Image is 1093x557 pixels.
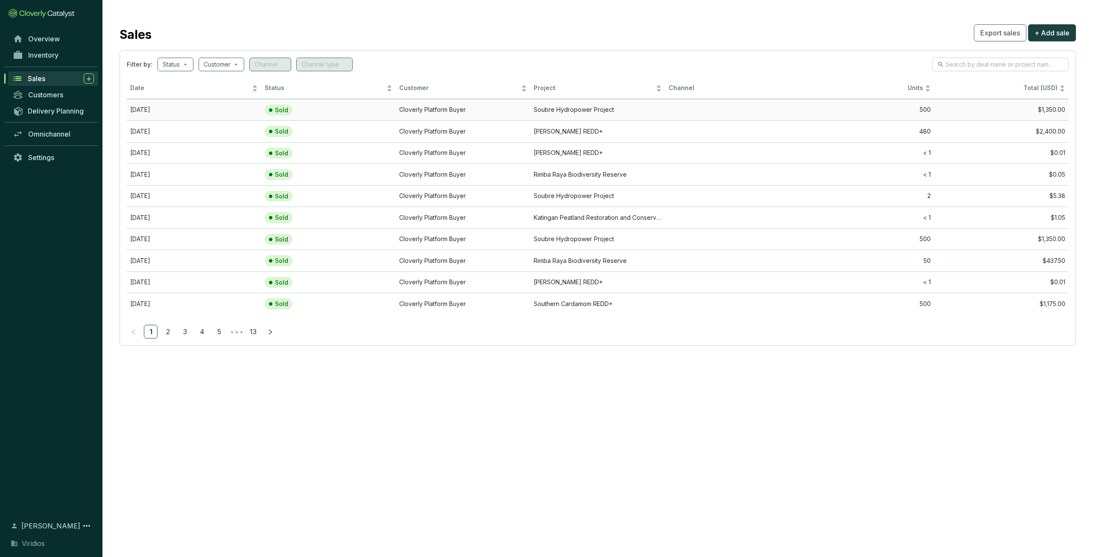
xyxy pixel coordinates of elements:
td: $437.50 [934,250,1069,271]
span: Units [803,84,923,92]
a: 3 [178,325,191,338]
th: Status [261,78,396,99]
td: 2 [800,185,934,207]
span: Project [534,84,654,92]
span: Settings [28,153,54,162]
a: 5 [213,325,225,338]
p: Sold [275,236,288,243]
td: Apr 26 2024 [127,120,261,142]
a: Inventory [9,48,98,62]
td: Cloverly Platform Buyer [396,271,530,293]
td: May 13 2025 [127,185,261,207]
li: 1 [144,325,158,338]
td: < 1 [800,163,934,185]
span: left [131,329,137,335]
td: Aug 01 2025 [127,99,261,121]
td: Soubre Hydropower Project [530,99,665,121]
span: Filter by: [127,60,152,69]
a: Settings [9,150,98,165]
td: Cloverly Platform Buyer [396,142,530,164]
span: Total (USD) [1023,84,1058,91]
input: Search by deal name or project name... [946,60,1056,69]
td: Mai Ndombe REDD+ [530,271,665,293]
th: Customer [396,78,530,99]
th: Units [800,78,934,99]
td: $0.01 [934,142,1069,164]
th: Date [127,78,261,99]
td: Cloverly Platform Buyer [396,99,530,121]
span: Viridios [22,538,45,548]
h2: Sales [120,26,152,44]
td: Jan 20 2024 [127,142,261,164]
td: 500 [800,228,934,250]
td: $1,350.00 [934,99,1069,121]
td: Rimba Raya Biodiversity Reserve [530,163,665,185]
td: Cloverly Platform Buyer [396,120,530,142]
p: Sold [275,171,288,178]
td: Cloverly Platform Buyer [396,207,530,228]
span: Customer [399,84,519,92]
button: + Add sale [1028,24,1076,41]
li: 5 [212,325,226,338]
td: 500 [800,293,934,315]
td: Cloverly Platform Buyer [396,185,530,207]
a: 13 [247,325,260,338]
td: $1,175.00 [934,293,1069,315]
td: Mai Ndombe REDD+ [530,120,665,142]
td: 480 [800,120,934,142]
td: Rimba Raya Biodiversity Reserve [530,250,665,271]
td: $5.38 [934,185,1069,207]
td: $0.01 [934,271,1069,293]
a: Sales [8,71,98,86]
span: Omnichannel [28,130,70,138]
td: $0.05 [934,163,1069,185]
a: Omnichannel [9,127,98,141]
li: 13 [246,325,260,338]
td: Jan 18 2024 [127,250,261,271]
span: Customers [28,90,63,99]
td: Katingan Peatland Restoration and Conservation Project [530,207,665,228]
td: Soubre Hydropower Project [530,228,665,250]
p: Sold [275,300,288,308]
td: < 1 [800,142,934,164]
td: Dec 13 2023 [127,163,261,185]
p: Sold [275,106,288,114]
td: Jan 22 2024 [127,271,261,293]
td: < 1 [800,207,934,228]
td: Feb 25 2025 [127,293,261,315]
td: Soubre Hydropower Project [530,185,665,207]
td: Cloverly Platform Buyer [396,250,530,271]
span: Status [265,84,385,92]
p: Sold [275,192,288,200]
td: Southern Cardamom REDD+ [530,293,665,315]
span: Delivery Planning [28,107,84,115]
a: 2 [161,325,174,338]
li: 2 [161,325,175,338]
td: Cloverly Platform Buyer [396,228,530,250]
td: Mai Ndombe REDD+ [530,142,665,164]
li: Next Page [263,325,277,338]
td: $2,400.00 [934,120,1069,142]
td: 50 [800,250,934,271]
span: Overview [28,35,60,43]
td: < 1 [800,271,934,293]
p: Sold [275,257,288,265]
li: Previous Page [127,325,140,338]
td: 500 [800,99,934,121]
a: Delivery Planning [9,104,98,118]
li: 3 [178,325,192,338]
span: + Add sale [1035,28,1070,38]
button: left [127,325,140,338]
span: [PERSON_NAME] [21,521,80,531]
td: Aug 22 2024 [127,207,261,228]
li: 4 [195,325,209,338]
a: 4 [196,325,208,338]
p: Sold [275,214,288,222]
span: right [267,329,273,335]
p: Sold [275,149,288,157]
td: Cloverly Platform Buyer [396,163,530,185]
a: 1 [144,325,157,338]
button: right [263,325,277,338]
span: Inventory [28,51,58,59]
td: $1,350.00 [934,228,1069,250]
